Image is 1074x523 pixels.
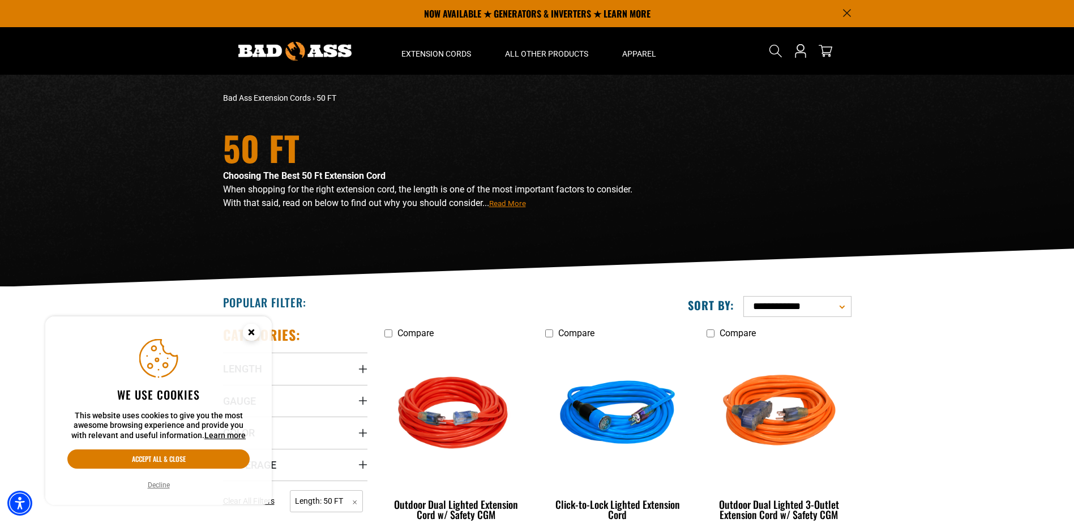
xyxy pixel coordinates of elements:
[767,42,785,60] summary: Search
[720,328,756,338] span: Compare
[204,431,246,440] a: This website uses cookies to give you the most awesome browsing experience and provide you with r...
[316,93,336,102] span: 50 FT
[816,44,835,58] a: cart
[223,183,636,210] p: When shopping for the right extension cord, the length is one of the most important factors to co...
[313,93,315,102] span: ›
[385,350,528,480] img: Red
[223,449,367,481] summary: Amperage
[223,93,311,102] a: Bad Ass Extension Cords
[546,350,689,480] img: blue
[231,316,272,351] button: Close this option
[238,42,352,61] img: Bad Ass Extension Cords
[7,491,32,516] div: Accessibility Menu
[489,199,526,208] span: Read More
[488,27,605,75] summary: All Other Products
[505,49,588,59] span: All Other Products
[384,27,488,75] summary: Extension Cords
[707,499,851,520] div: Outdoor Dual Lighted 3-Outlet Extension Cord w/ Safety CGM
[223,353,367,384] summary: Length
[67,449,250,469] button: Accept all & close
[290,495,363,506] a: Length: 50 FT
[223,417,367,448] summary: Color
[688,298,734,312] label: Sort by:
[791,27,810,75] a: Open this option
[223,170,386,181] strong: Choosing The Best 50 Ft Extension Cord
[223,131,636,165] h1: 50 FT
[223,496,275,505] span: Clear All Filters
[622,49,656,59] span: Apparel
[67,387,250,402] h2: We use cookies
[605,27,673,75] summary: Apparel
[545,499,690,520] div: Click-to-Lock Lighted Extension Cord
[144,479,173,491] button: Decline
[290,490,363,512] span: Length: 50 FT
[223,295,306,310] h2: Popular Filter:
[401,49,471,59] span: Extension Cords
[384,499,529,520] div: Outdoor Dual Lighted Extension Cord w/ Safety CGM
[223,92,636,104] nav: breadcrumbs
[708,350,850,480] img: orange
[67,411,250,441] p: This website uses cookies to give you the most awesome browsing experience and provide you with r...
[558,328,594,338] span: Compare
[223,385,367,417] summary: Gauge
[45,316,272,505] aside: Cookie Consent
[397,328,434,338] span: Compare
